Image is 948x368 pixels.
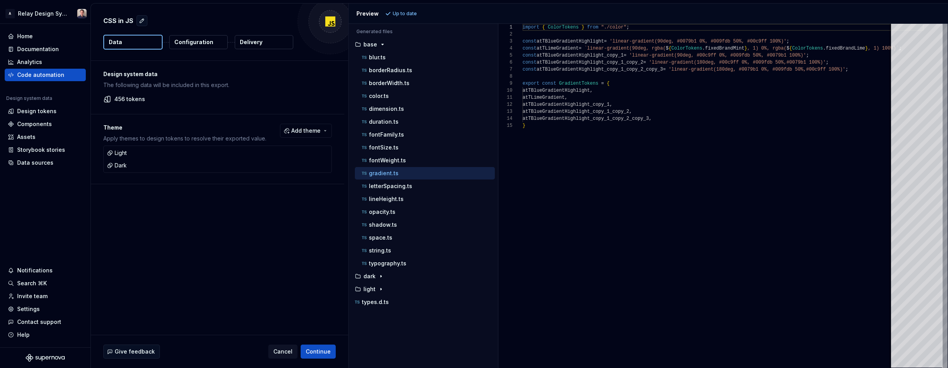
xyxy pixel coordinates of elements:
a: Invite team [5,290,86,302]
button: fontWeight.ts [355,156,495,165]
div: Preview [356,10,379,18]
a: Settings [5,303,86,315]
span: 'linear-gradient(90deg, #0079b1 0%, #009fdb 50%, # [610,39,750,44]
div: Components [17,120,52,128]
button: Cancel [268,345,298,359]
div: Light [107,149,127,157]
p: types.d.ts [362,299,389,305]
span: ColorTokens [672,46,702,51]
span: atTBlueGradientHighlight [523,88,590,93]
a: Design tokens [5,105,86,117]
a: Documentation [5,43,86,55]
p: Configuration [174,38,213,46]
span: , [610,102,613,107]
div: Home [17,32,33,40]
button: lineHeight.ts [355,195,495,203]
span: ; [845,67,848,72]
span: fixedBrandMint [705,46,744,51]
p: Delivery [240,38,262,46]
a: Assets [5,131,86,143]
span: , 1) 100%)` [868,46,899,51]
button: base [352,40,495,49]
p: duration.ts [369,119,399,125]
span: , [649,116,652,121]
button: space.ts [355,233,495,242]
span: atTLimeGradient [537,46,579,51]
span: atTBlueGradientHighlight_copy_1 [523,102,610,107]
span: = [643,60,646,65]
p: light [363,286,376,292]
span: ; [627,25,629,30]
p: fontFamily.ts [369,132,404,138]
span: atTBlueGradientHighlight_copy_1_copy_2 [523,109,629,114]
span: 'linear-gradient(180deg, #0079b1 0%, #009fdb 50%, [669,67,806,72]
button: light [352,285,495,293]
p: borderWidth.ts [369,80,409,86]
button: letterSpacing.ts [355,182,495,190]
div: 3 [498,38,512,45]
div: Notifications [17,267,53,274]
div: Invite team [17,292,48,300]
span: = [604,39,607,44]
span: atTBlueGradientHighlight [537,39,604,44]
span: Give feedback [115,348,155,356]
button: Delivery [235,35,293,49]
div: Relay Design System [18,10,68,18]
p: color.ts [369,93,389,99]
span: { [542,25,545,30]
p: opacity.ts [369,209,395,215]
div: 14 [498,115,512,122]
div: Storybook stories [17,146,65,154]
div: Settings [17,305,40,313]
span: , 1) 0%, rgba( [747,46,787,51]
span: fixedBrandLime [826,46,865,51]
button: fontFamily.ts [355,130,495,139]
button: Give feedback [103,345,160,359]
button: shadow.ts [355,220,495,229]
a: Home [5,30,86,43]
div: 7 [498,66,512,73]
p: fontSize.ts [369,144,399,151]
span: } [865,46,868,51]
span: #0079b1 100%)' [787,60,826,65]
button: blur.ts [355,53,495,62]
span: } [744,46,747,51]
button: types.d.ts [352,298,495,306]
p: shadow.ts [369,222,397,228]
span: { [607,81,610,86]
span: atTBlueGradientHighlight_copy_1_copy_2 [537,60,643,65]
p: Generated files [356,28,490,35]
div: 15 [498,122,512,129]
button: Help [5,329,86,341]
p: dimension.ts [369,106,404,112]
span: const [523,46,537,51]
div: 11 [498,94,512,101]
div: Data sources [17,159,53,167]
span: 00c9ff 100%)' [750,39,787,44]
div: 2 [498,31,512,38]
span: `linear-gradient(90deg, rgba( [585,46,666,51]
p: letterSpacing.ts [369,183,412,189]
span: atTBlueGradientHighlight_copy_1_copy_2_copy_3 [523,116,649,121]
p: blur.ts [369,54,386,60]
button: gradient.ts [355,169,495,178]
span: atTBlueGradientHighlight_copy_1 [537,53,624,58]
span: $ [787,46,789,51]
span: = [663,67,666,72]
span: ColorTokens [548,25,579,30]
p: base [363,41,377,48]
div: Analytics [17,58,42,66]
span: 'linear-gradient(180deg, #00c9ff 0%, #009fdb 50%, [649,60,787,65]
div: Help [17,331,30,339]
span: const [523,67,537,72]
span: . [823,46,826,51]
img: Bobby Tan [77,9,87,18]
button: Contact support [5,316,86,328]
span: = [601,81,604,86]
button: duration.ts [355,117,495,126]
span: $ [666,46,669,51]
p: Design system data [103,70,332,78]
div: Design system data [6,95,52,101]
span: Cancel [273,348,292,356]
span: #00c9ff 100%)' [806,67,846,72]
